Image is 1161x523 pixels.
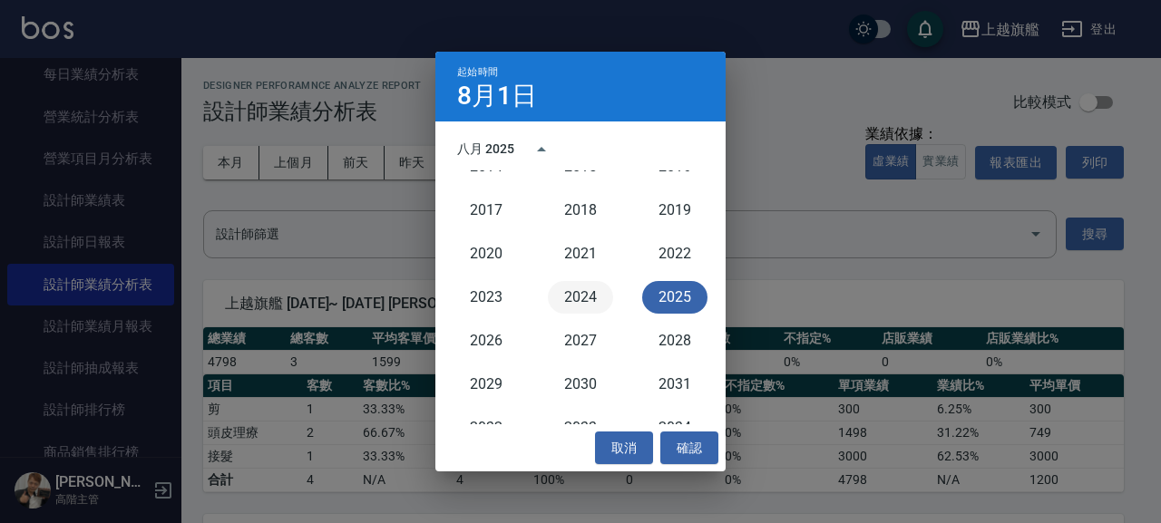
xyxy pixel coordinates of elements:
button: 2028 [642,324,707,357]
button: 2026 [454,324,519,357]
button: 2025 [642,281,707,314]
button: 2027 [548,324,613,357]
button: 2021 [548,237,613,270]
button: 2022 [642,237,707,270]
button: 2034 [642,412,707,444]
button: 2029 [454,368,519,401]
span: 起始時間 [457,66,498,78]
div: 八月 2025 [457,140,514,159]
button: 取消 [595,431,653,465]
button: 2032 [454,412,519,444]
button: 2020 [454,237,519,270]
button: 2030 [548,368,613,401]
button: 2017 [454,194,519,227]
button: 2023 [454,281,519,314]
button: 確認 [660,431,718,465]
button: 2019 [642,194,707,227]
button: 2018 [548,194,613,227]
button: 2024 [548,281,613,314]
button: 2031 [642,368,707,401]
h4: 8月1日 [457,85,537,107]
button: year view is open, switch to calendar view [520,128,563,171]
button: 2033 [548,412,613,444]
